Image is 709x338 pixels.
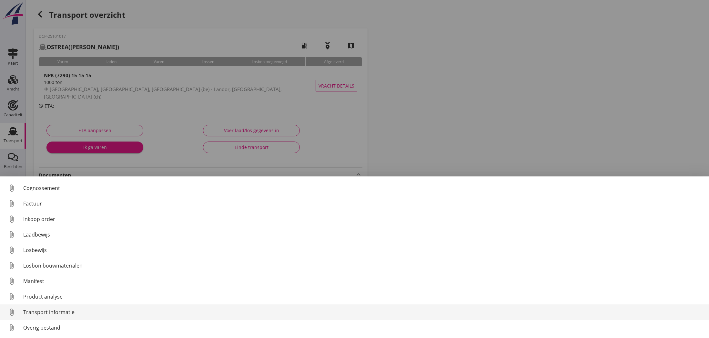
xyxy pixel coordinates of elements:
[23,215,704,223] div: Inkoop order
[23,246,704,254] div: Losbewijs
[6,276,17,286] i: attach_file
[6,198,17,209] i: attach_file
[6,245,17,255] i: attach_file
[23,308,704,316] div: Transport informatie
[23,277,704,285] div: Manifest
[6,260,17,271] i: attach_file
[23,262,704,269] div: Losbon bouwmaterialen
[23,200,704,207] div: Factuur
[23,293,704,301] div: Product analyse
[6,214,17,224] i: attach_file
[23,231,704,238] div: Laadbewijs
[6,229,17,240] i: attach_file
[6,307,17,317] i: attach_file
[23,324,704,332] div: Overig bestand
[6,291,17,302] i: attach_file
[6,183,17,193] i: attach_file
[6,322,17,333] i: attach_file
[23,184,704,192] div: Cognossement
